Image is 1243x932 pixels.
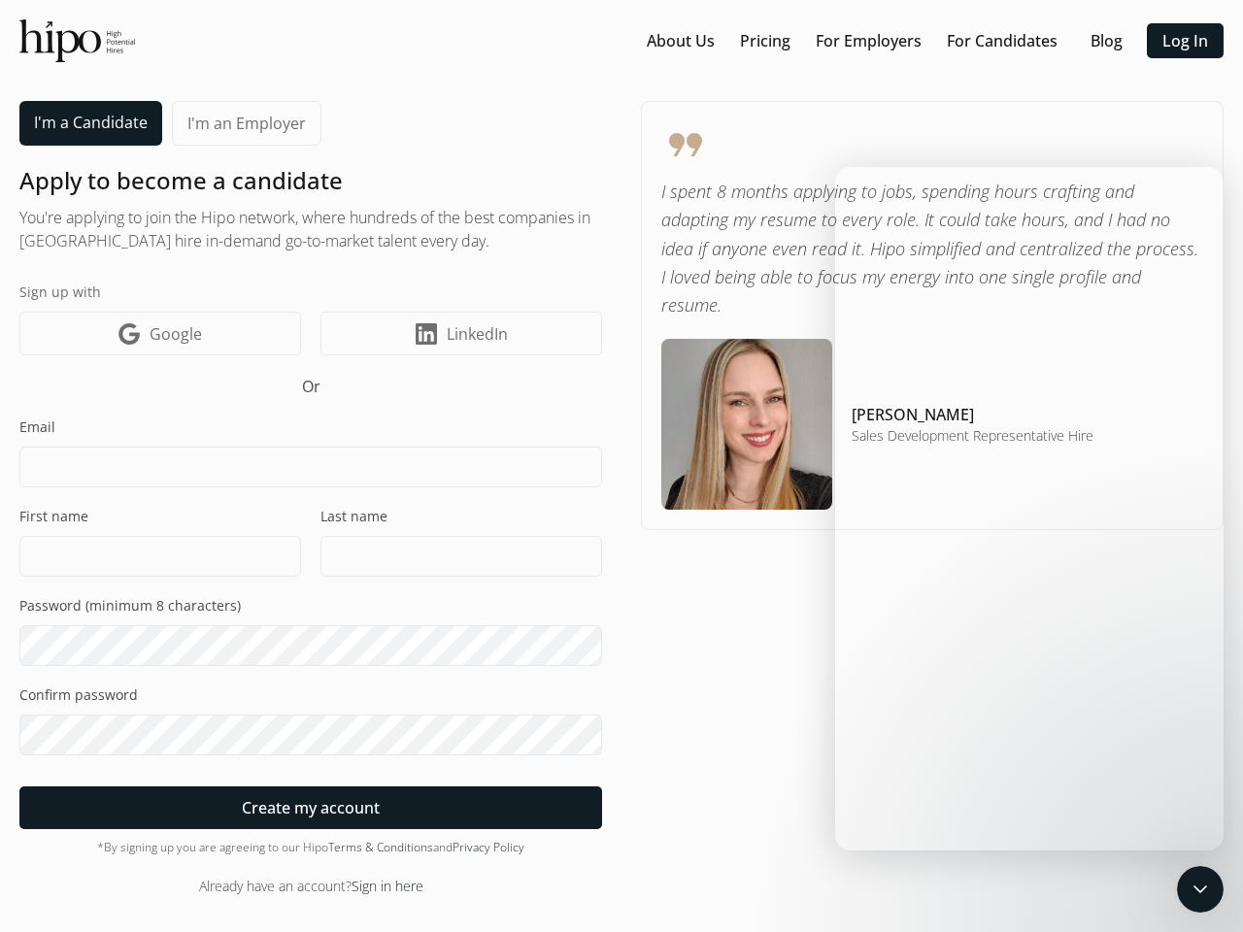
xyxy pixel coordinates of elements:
iframe: Intercom live chat [1177,866,1224,913]
p: I spent 8 months applying to jobs, spending hours crafting and adapting my resume to every role. ... [661,178,1203,319]
a: About Us [647,29,715,52]
label: Password (minimum 8 characters) [19,596,602,616]
button: For Employers [808,23,929,58]
img: testimonial-image [661,339,832,510]
span: Google [150,322,202,346]
span: Create my account [242,796,380,819]
button: Log In [1147,23,1224,58]
span: format_quote [661,121,1203,168]
a: For Candidates [947,29,1058,52]
a: I'm an Employer [172,101,321,146]
h1: Apply to become a candidate [19,165,602,196]
label: Last name [320,507,602,526]
a: Log In [1162,29,1208,52]
h5: Or [19,375,602,398]
label: Email [19,417,602,437]
button: Create my account [19,786,602,829]
label: Confirm password [19,685,602,705]
button: For Candidates [939,23,1065,58]
div: Already have an account? [19,876,602,896]
a: LinkedIn [320,312,602,355]
button: About Us [639,23,722,58]
h2: You're applying to join the Hipo network, where hundreds of the best companies in [GEOGRAPHIC_DAT... [19,206,602,252]
button: Pricing [732,23,798,58]
a: I'm a Candidate [19,101,162,146]
label: Sign up with [19,282,602,302]
a: Privacy Policy [453,839,524,855]
a: Sign in here [352,877,423,895]
button: Blog [1075,23,1137,58]
div: *By signing up you are agreeing to our Hipo and [19,839,602,856]
span: LinkedIn [447,322,508,346]
a: Google [19,312,301,355]
img: official-logo [19,19,135,62]
iframe: Intercom live chat [835,167,1224,850]
a: Pricing [740,29,790,52]
a: Blog [1091,29,1123,52]
label: First name [19,507,301,526]
a: Terms & Conditions [328,839,433,855]
a: For Employers [816,29,922,52]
